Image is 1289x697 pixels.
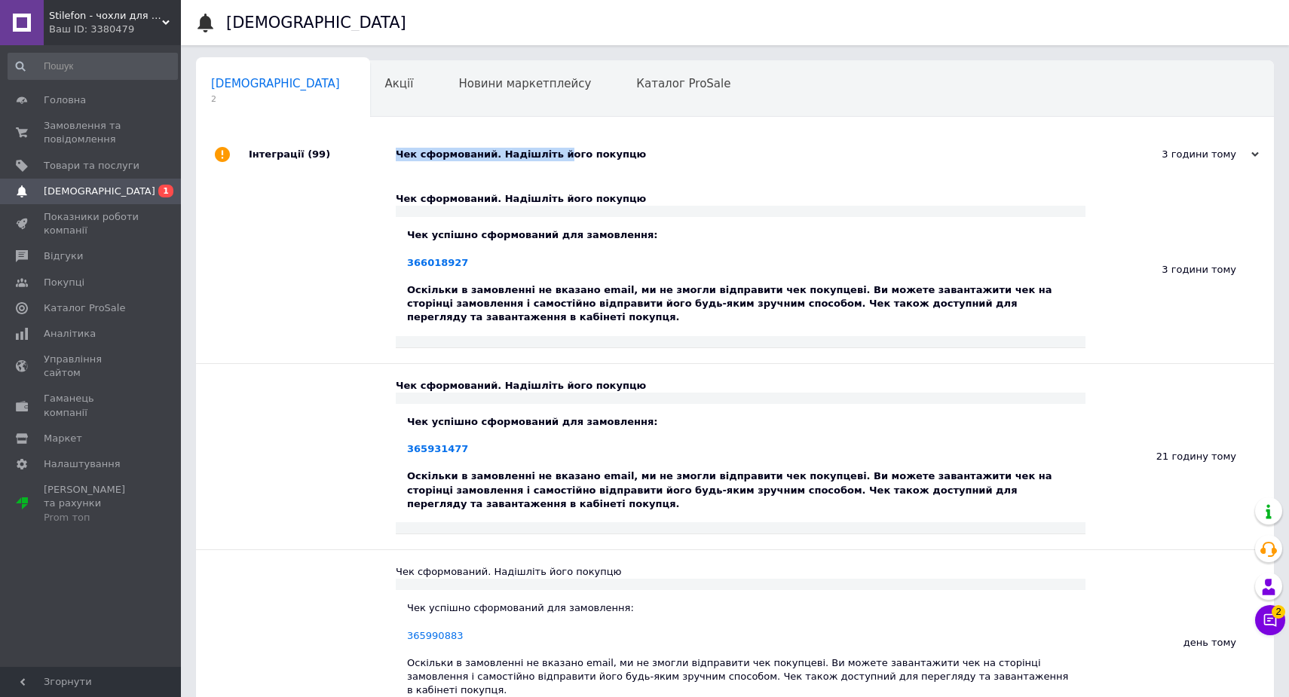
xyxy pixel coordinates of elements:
span: Акції [385,77,414,90]
span: Каталог ProSale [636,77,730,90]
span: Налаштування [44,457,121,471]
a: 366018927 [407,257,468,268]
span: Відгуки [44,249,83,263]
div: Чек сформований. Надішліть його покупцю [396,192,1085,206]
div: Prom топ [44,511,139,524]
span: 1 [158,185,173,197]
span: [DEMOGRAPHIC_DATA] [44,185,155,198]
div: Інтеграції [249,132,396,177]
span: Замовлення та повідомлення [44,119,139,146]
button: Чат з покупцем2 [1255,605,1285,635]
span: [PERSON_NAME] та рахунки [44,483,139,524]
div: Чек сформований. Надішліть його покупцю [396,565,1085,579]
span: Stilefon - чохли для телефонів [49,9,162,23]
span: 2 [1272,605,1285,619]
span: Управління сайтом [44,353,139,380]
span: (99) [308,148,330,160]
div: Ваш ID: 3380479 [49,23,181,36]
div: Чек успішно сформований для замовлення: Оскільки в замовленні не вказано email, ми не змогли відп... [407,228,1074,324]
div: Чек сформований. Надішліть його покупцю [396,148,1108,161]
span: Маркет [44,432,82,445]
span: Новини маркетплейсу [458,77,591,90]
span: Показники роботи компанії [44,210,139,237]
span: Каталог ProSale [44,301,125,315]
span: Покупці [44,276,84,289]
span: Аналітика [44,327,96,341]
a: 365990883 [407,630,463,641]
div: Чек сформований. Надішліть його покупцю [396,379,1085,393]
h1: [DEMOGRAPHIC_DATA] [226,14,406,32]
div: Чек успішно сформований для замовлення: Оскільки в замовленні не вказано email, ми не змогли відп... [407,415,1074,511]
span: 2 [211,93,340,105]
span: Товари та послуги [44,159,139,173]
div: Чек успішно сформований для замовлення: Оскільки в замовленні не вказано email, ми не змогли відп... [407,601,1074,697]
div: 3 години тому [1085,177,1274,363]
input: Пошук [8,53,178,80]
a: 365931477 [407,443,468,454]
span: Гаманець компанії [44,392,139,419]
div: 3 години тому [1108,148,1259,161]
div: 21 годину тому [1085,364,1274,550]
span: [DEMOGRAPHIC_DATA] [211,77,340,90]
span: Головна [44,93,86,107]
